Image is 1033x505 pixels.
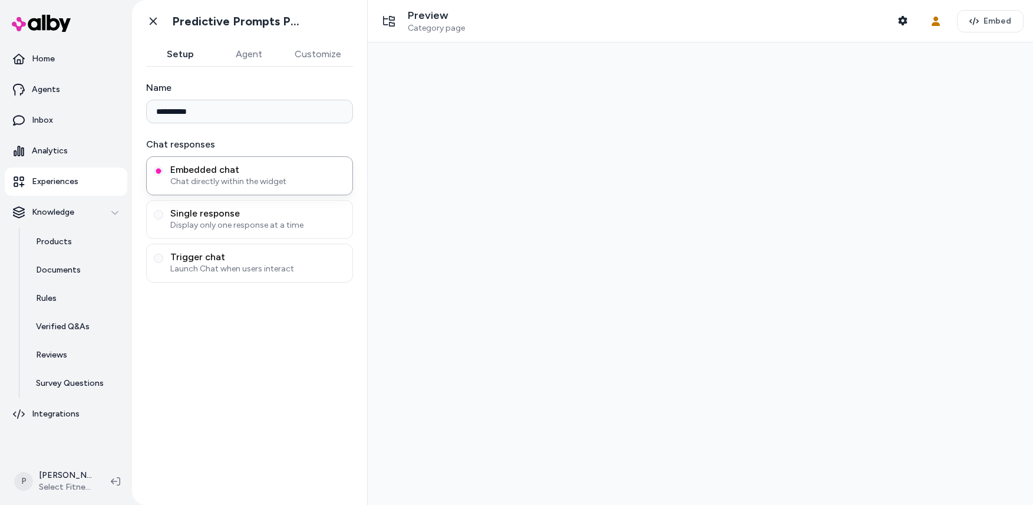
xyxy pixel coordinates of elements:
[5,76,127,104] a: Agents
[36,293,57,304] p: Rules
[32,53,55,65] p: Home
[39,481,92,493] span: Select Fitness
[32,84,60,96] p: Agents
[172,14,305,29] h1: Predictive Prompts PLP
[408,23,465,34] span: Category page
[24,284,127,313] a: Rules
[5,400,127,428] a: Integrations
[170,263,345,275] span: Launch Chat when users interact
[170,176,345,188] span: Chat directly within the widget
[36,236,72,248] p: Products
[5,168,127,196] a: Experiences
[36,321,90,333] p: Verified Q&As
[7,463,101,500] button: P[PERSON_NAME]Select Fitness
[154,254,163,263] button: Trigger chatLaunch Chat when users interact
[24,341,127,369] a: Reviews
[170,251,345,263] span: Trigger chat
[5,106,127,135] a: Inbox
[154,166,163,176] button: Embedded chatChat directly within the widget
[36,349,67,361] p: Reviews
[36,264,81,276] p: Documents
[32,145,68,157] p: Analytics
[14,472,33,491] span: P
[5,137,127,165] a: Analytics
[24,369,127,398] a: Survey Questions
[32,408,80,420] p: Integrations
[984,15,1011,27] span: Embed
[32,114,53,126] p: Inbox
[24,228,127,256] a: Products
[408,9,465,22] p: Preview
[24,256,127,284] a: Documents
[5,45,127,73] a: Home
[170,164,345,176] span: Embedded chat
[146,137,353,152] label: Chat responses
[5,198,127,227] button: Knowledge
[283,42,353,66] button: Customize
[170,219,345,231] span: Display only one response at a time
[39,470,92,481] p: [PERSON_NAME]
[12,15,71,32] img: alby Logo
[32,176,78,188] p: Experiences
[24,313,127,341] a: Verified Q&As
[32,206,74,218] p: Knowledge
[36,378,104,389] p: Survey Questions
[957,10,1024,32] button: Embed
[170,208,345,219] span: Single response
[146,42,214,66] button: Setup
[154,210,163,219] button: Single responseDisplay only one response at a time
[146,81,353,95] label: Name
[214,42,283,66] button: Agent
